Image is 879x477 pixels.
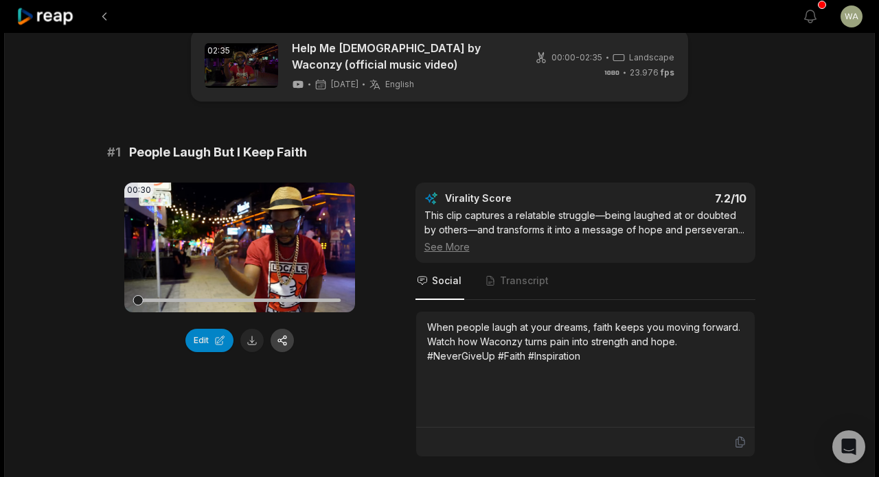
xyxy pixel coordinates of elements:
[331,79,358,90] span: [DATE]
[500,274,549,288] span: Transcript
[629,51,674,64] span: Landscape
[427,320,744,363] div: When people laugh at your dreams, faith keeps you moving forward. Watch how Waconzy turns pain in...
[424,240,746,254] div: See More
[424,208,746,254] div: This clip captures a relatable struggle—being laughed at or doubted by others—and transforms it i...
[445,191,593,205] div: Virality Score
[385,79,414,90] span: English
[129,143,307,162] span: People Laugh But I Keep Faith
[107,143,121,162] span: # 1
[292,40,518,73] a: Help Me [DEMOGRAPHIC_DATA] by Waconzy (official music video)
[415,263,755,300] nav: Tabs
[599,191,746,205] div: 7.2 /10
[832,430,865,463] div: Open Intercom Messenger
[661,67,674,78] span: fps
[185,329,233,352] button: Edit
[551,51,602,64] span: 00:00 - 02:35
[432,274,461,288] span: Social
[124,183,355,312] video: Your browser does not support mp4 format.
[630,67,674,79] span: 23.976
